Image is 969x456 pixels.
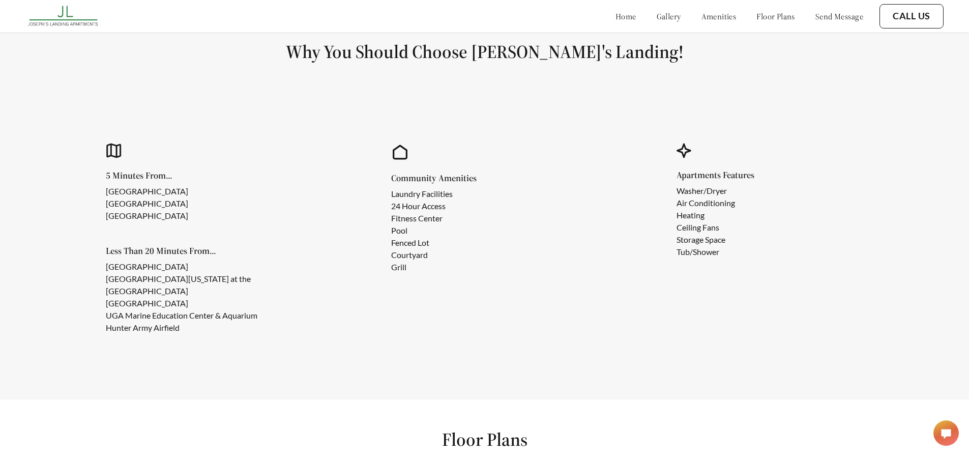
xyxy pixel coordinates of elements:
li: Ceiling Fans [677,221,738,234]
li: [GEOGRAPHIC_DATA] [106,197,188,210]
a: gallery [657,11,681,21]
li: [GEOGRAPHIC_DATA] [106,297,312,309]
li: [GEOGRAPHIC_DATA][US_STATE] at the [GEOGRAPHIC_DATA] [106,273,312,297]
a: amenities [701,11,737,21]
h1: Floor Plans [442,428,527,451]
h5: Less Than 20 Minutes From... [106,246,328,255]
li: Fitness Center [391,212,460,224]
li: Washer/Dryer [677,185,738,197]
li: Grill [391,261,460,273]
li: Storage Space [677,234,738,246]
h5: 5 Minutes From... [106,171,204,180]
li: UGA Marine Education Center & Aquarium [106,309,312,322]
button: Call Us [879,4,944,28]
li: [GEOGRAPHIC_DATA] [106,185,188,197]
li: Courtyard [391,249,460,261]
li: Fenced Lot [391,237,460,249]
li: Laundry Facilities [391,188,460,200]
a: home [615,11,636,21]
li: 24 Hour Access [391,200,460,212]
h1: Why You Should Choose [PERSON_NAME]'s Landing! [24,40,945,63]
li: Pool [391,224,460,237]
a: send message [815,11,863,21]
h5: Community Amenities [391,174,477,183]
img: josephs_landing_logo.png [25,3,102,30]
a: Call Us [893,11,930,22]
li: Air Conditioning [677,197,738,209]
li: [GEOGRAPHIC_DATA] [106,261,312,273]
h5: Apartments Features [677,170,754,180]
li: [GEOGRAPHIC_DATA] [106,210,188,222]
li: Hunter Army Airfield [106,322,312,334]
li: Tub/Shower [677,246,738,258]
a: floor plans [756,11,795,21]
li: Heating [677,209,738,221]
